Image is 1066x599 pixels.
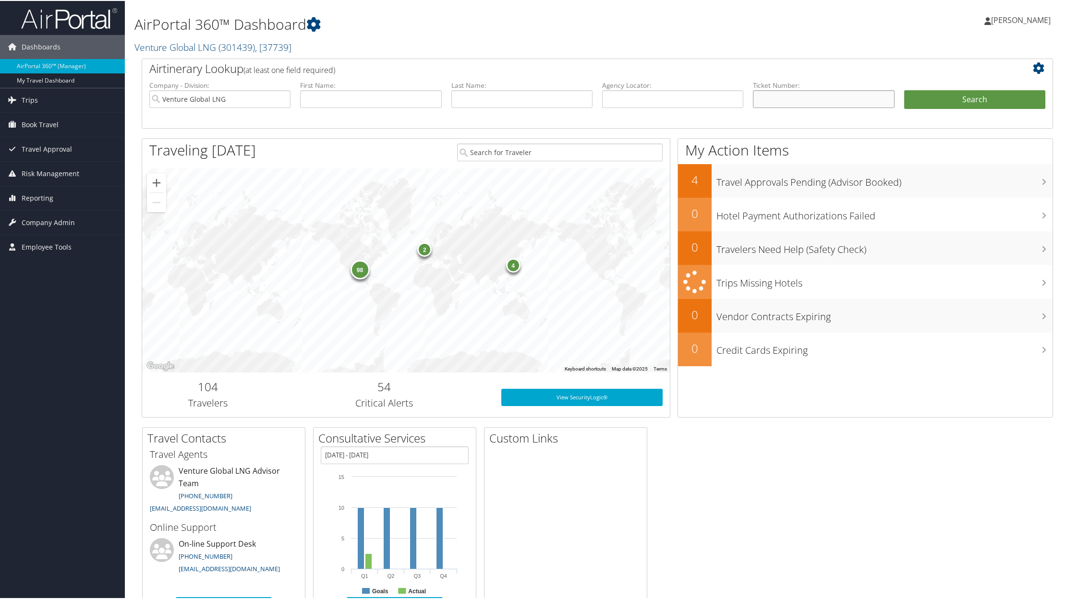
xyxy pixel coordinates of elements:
h3: Trips Missing Hotels [716,271,1053,289]
a: Terms [654,365,667,371]
label: Ticket Number: [753,80,894,89]
h3: Travel Approvals Pending (Advisor Booked) [716,170,1053,188]
h2: 0 [678,306,712,322]
a: [PHONE_NUMBER] [179,491,232,499]
h3: Credit Cards Expiring [716,338,1053,356]
h2: 0 [678,238,712,254]
label: Last Name: [451,80,593,89]
button: Keyboard shortcuts [565,365,606,371]
button: Search [904,89,1045,108]
div: 2 [418,241,432,256]
text: Goals [372,587,388,594]
a: 0Hotel Payment Authorizations Failed [678,197,1053,230]
h3: Travelers Need Help (Safety Check) [716,237,1053,255]
h3: Critical Alerts [281,395,487,409]
tspan: 5 [341,535,344,540]
text: Q3 [414,572,421,578]
tspan: 10 [339,504,344,510]
h3: Vendor Contracts Expiring [716,304,1053,323]
span: [PERSON_NAME] [991,14,1051,24]
button: Zoom out [147,192,166,211]
text: Q2 [388,572,395,578]
text: Q1 [361,572,368,578]
h1: My Action Items [678,139,1053,159]
h3: Hotel Payment Authorizations Failed [716,204,1053,222]
a: 0Vendor Contracts Expiring [678,298,1053,332]
h3: Online Support [150,520,298,533]
tspan: 0 [341,565,344,571]
div: 98 [351,259,370,278]
a: Open this area in Google Maps (opens a new window) [145,359,176,371]
span: Dashboards [22,34,61,58]
a: Venture Global LNG [134,40,291,53]
input: Search for Traveler [457,143,663,160]
label: First Name: [300,80,441,89]
a: [PHONE_NUMBER] [179,551,232,560]
h2: Travel Contacts [147,429,305,445]
h2: 4 [678,171,712,187]
a: View SecurityLogic® [501,388,663,405]
span: Trips [22,87,38,111]
li: Venture Global LNG Advisor Team [145,464,303,515]
span: Travel Approval [22,136,72,160]
h2: 0 [678,339,712,356]
h2: 54 [281,378,487,394]
span: Map data ©2025 [612,365,648,371]
img: Google [145,359,176,371]
label: Agency Locator: [602,80,743,89]
a: Trips Missing Hotels [678,264,1053,298]
span: Employee Tools [22,234,72,258]
tspan: 15 [339,473,344,479]
h3: Travel Agents [150,447,298,460]
img: airportal-logo.png [21,6,117,29]
label: Company - Division: [149,80,291,89]
span: (at least one field required) [243,64,335,74]
span: Risk Management [22,161,79,185]
span: Company Admin [22,210,75,234]
text: Actual [408,587,426,594]
span: Reporting [22,185,53,209]
h1: Traveling [DATE] [149,139,256,159]
h2: Custom Links [489,429,647,445]
a: 0Credit Cards Expiring [678,332,1053,365]
h2: 104 [149,378,267,394]
span: Book Travel [22,112,59,136]
button: Zoom in [147,172,166,192]
a: 4Travel Approvals Pending (Advisor Booked) [678,163,1053,197]
span: ( 301439 ) [218,40,255,53]
a: [PERSON_NAME] [984,5,1060,34]
a: [EMAIL_ADDRESS][DOMAIN_NAME] [150,503,251,512]
h3: Travelers [149,395,267,409]
a: 0Travelers Need Help (Safety Check) [678,230,1053,264]
div: 4 [506,257,521,271]
h2: Consultative Services [318,429,476,445]
li: On-line Support Desk [145,537,303,576]
h2: Airtinerary Lookup [149,60,969,76]
h2: 0 [678,204,712,221]
a: [EMAIL_ADDRESS][DOMAIN_NAME] [179,563,280,572]
span: , [ 37739 ] [255,40,291,53]
text: Q4 [440,572,447,578]
h1: AirPortal 360™ Dashboard [134,13,751,34]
